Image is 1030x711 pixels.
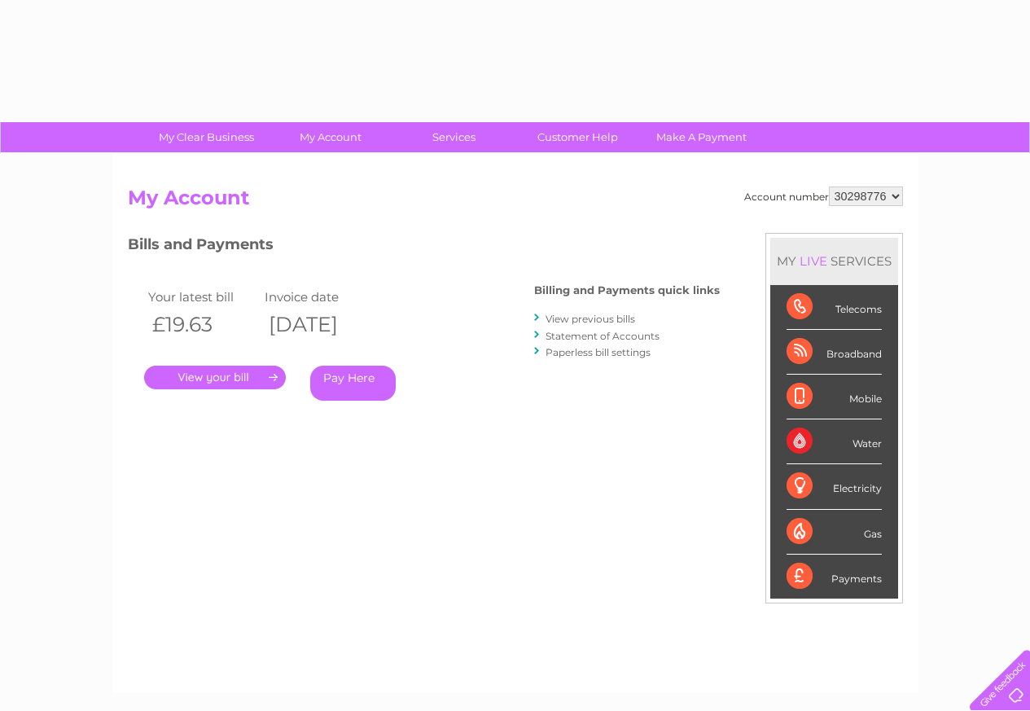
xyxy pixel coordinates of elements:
[744,187,903,206] div: Account number
[787,330,882,375] div: Broadband
[128,187,903,217] h2: My Account
[310,366,396,401] a: Pay Here
[144,286,261,308] td: Your latest bill
[263,122,397,152] a: My Account
[261,286,378,308] td: Invoice date
[546,313,635,325] a: View previous bills
[770,238,898,284] div: MY SERVICES
[534,284,720,296] h4: Billing and Payments quick links
[511,122,645,152] a: Customer Help
[787,464,882,509] div: Electricity
[139,122,274,152] a: My Clear Business
[387,122,521,152] a: Services
[144,366,286,389] a: .
[546,346,651,358] a: Paperless bill settings
[787,419,882,464] div: Water
[634,122,769,152] a: Make A Payment
[787,375,882,419] div: Mobile
[546,330,660,342] a: Statement of Accounts
[128,233,720,261] h3: Bills and Payments
[787,285,882,330] div: Telecoms
[796,253,831,269] div: LIVE
[144,308,261,341] th: £19.63
[787,510,882,555] div: Gas
[261,308,378,341] th: [DATE]
[787,555,882,599] div: Payments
